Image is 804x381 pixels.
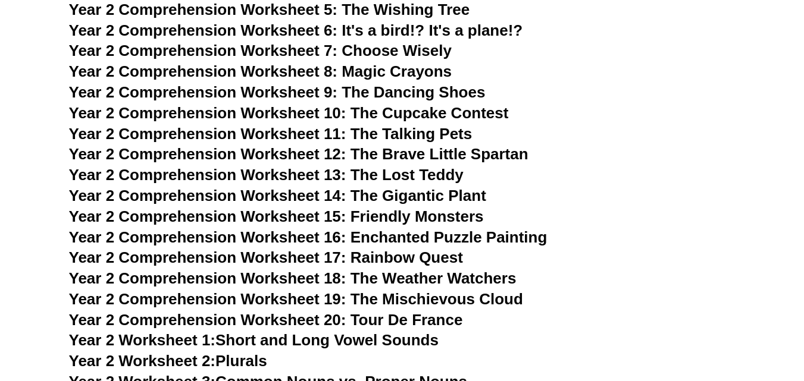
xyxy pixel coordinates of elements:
[342,42,452,59] span: Choose Wisely
[69,187,486,204] a: Year 2 Comprehension Worksheet 14: The Gigantic Plant
[69,21,523,39] a: Year 2 Comprehension Worksheet 6: It's a bird!? It's a plane!?
[69,145,528,163] a: Year 2 Comprehension Worksheet 12: The Brave Little Spartan
[69,207,484,225] a: Year 2 Comprehension Worksheet 15: Friendly Monsters
[69,311,463,329] a: Year 2 Comprehension Worksheet 20: Tour De France
[606,247,804,381] iframe: Chat Widget
[69,1,470,18] a: Year 2 Comprehension Worksheet 5: The Wishing Tree
[69,83,486,101] a: Year 2 Comprehension Worksheet 9: The Dancing Shoes
[69,290,523,308] a: Year 2 Comprehension Worksheet 19: The Mischievous Cloud
[69,125,473,143] a: Year 2 Comprehension Worksheet 11: The Talking Pets
[69,248,463,266] a: Year 2 Comprehension Worksheet 17: Rainbow Quest
[69,269,517,287] a: Year 2 Comprehension Worksheet 18: The Weather Watchers
[69,166,464,184] a: Year 2 Comprehension Worksheet 13: The Lost Teddy
[69,42,338,59] span: Year 2 Comprehension Worksheet 7:
[69,352,216,370] span: Year 2 Worksheet 2:
[69,352,267,370] a: Year 2 Worksheet 2:Plurals
[69,1,338,18] span: Year 2 Comprehension Worksheet 5:
[69,331,439,349] a: Year 2 Worksheet 1:Short and Long Vowel Sounds
[69,331,216,349] span: Year 2 Worksheet 1:
[69,104,509,122] a: Year 2 Comprehension Worksheet 10: The Cupcake Contest
[342,1,470,18] span: The Wishing Tree
[69,62,452,80] a: Year 2 Comprehension Worksheet 8: Magic Crayons
[69,42,452,59] a: Year 2 Comprehension Worksheet 7: Choose Wisely
[69,228,548,246] a: Year 2 Comprehension Worksheet 16: Enchanted Puzzle Painting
